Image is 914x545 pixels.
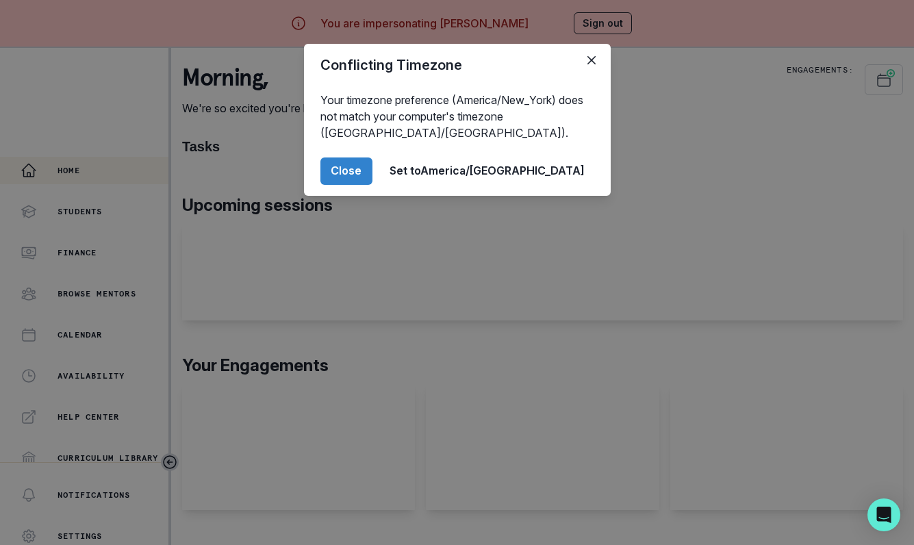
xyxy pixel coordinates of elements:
div: Your timezone preference (America/New_York) does not match your computer's timezone ([GEOGRAPHIC_... [304,86,611,147]
div: Open Intercom Messenger [867,498,900,531]
header: Conflicting Timezone [304,44,611,86]
button: Close [581,49,602,71]
button: Set toAmerica/[GEOGRAPHIC_DATA] [381,157,594,185]
button: Close [320,157,372,185]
